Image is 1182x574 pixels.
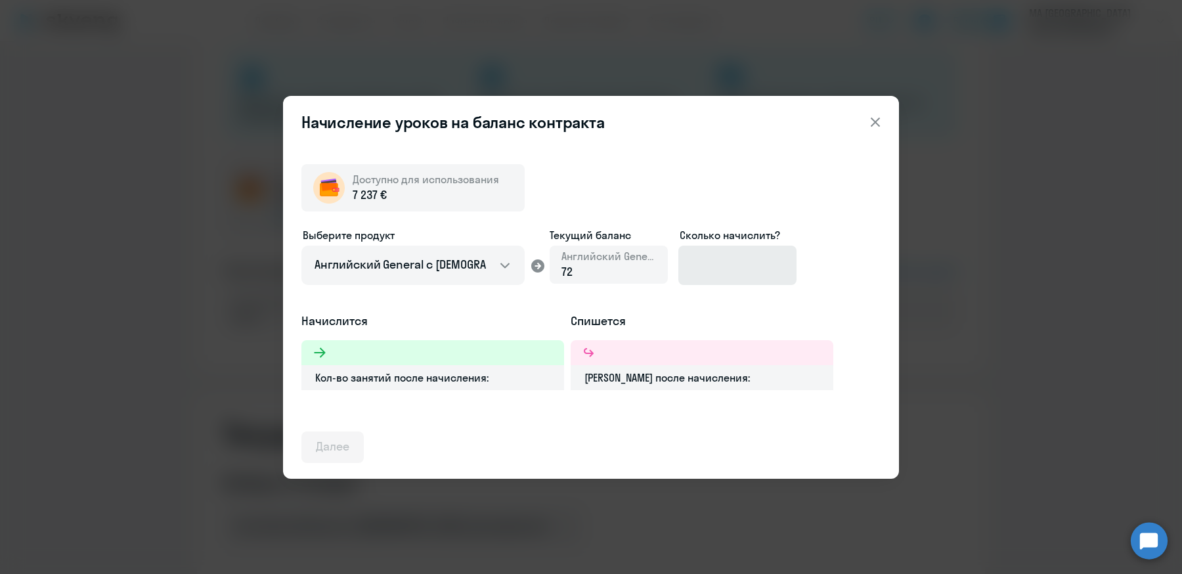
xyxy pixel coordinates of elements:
[301,431,364,463] button: Далее
[561,249,656,263] span: Английский General
[283,112,899,133] header: Начисление уроков на баланс контракта
[561,264,573,279] span: 72
[316,438,349,455] div: Далее
[353,187,387,204] span: 7 237 €
[571,313,833,330] h5: Спишется
[353,173,499,186] span: Доступно для использования
[301,365,564,390] div: Кол-во занятий после начисления:
[303,229,395,242] span: Выберите продукт
[313,172,345,204] img: wallet-circle.png
[571,365,833,390] div: [PERSON_NAME] после начисления:
[301,313,564,330] h5: Начислится
[680,229,780,242] span: Сколько начислить?
[550,227,668,243] span: Текущий баланс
